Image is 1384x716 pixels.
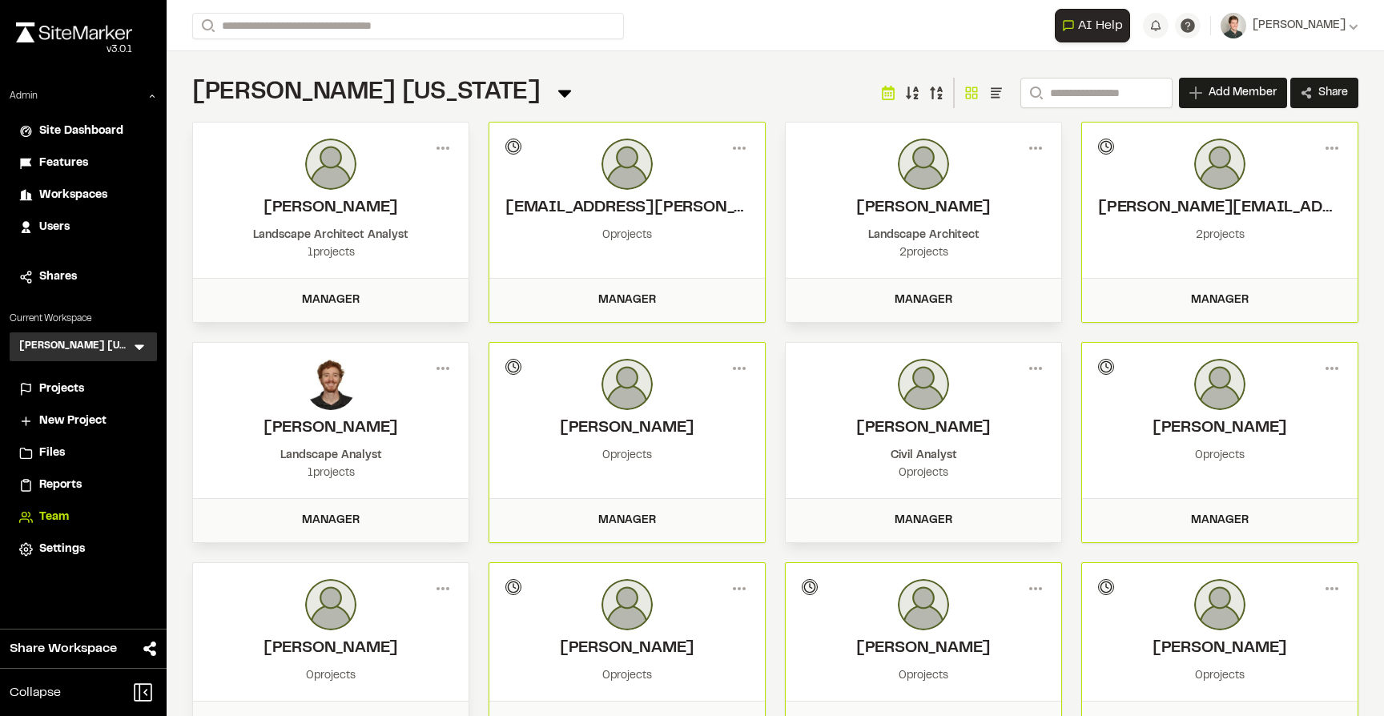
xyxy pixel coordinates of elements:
img: User [1221,13,1246,38]
h2: Triston McKeehan [209,637,453,661]
h2: Nikolaus Adams [802,196,1045,220]
div: Civil Analyst [802,447,1045,465]
h2: Connor Manley [505,416,749,440]
p: Current Workspace [10,312,157,326]
img: rebrand.png [16,22,132,42]
div: 0 projects [1098,447,1342,465]
span: AI Help [1078,16,1123,35]
span: Team [39,509,69,526]
span: Shares [39,268,77,286]
div: Open AI Assistant [1055,9,1137,42]
div: Manager [795,292,1052,309]
div: Invitation Pending... [505,139,521,155]
button: Search [1020,78,1049,108]
img: photo [601,359,653,410]
button: Open AI Assistant [1055,9,1130,42]
div: Manager [795,512,1052,529]
div: 2 projects [1098,227,1342,244]
div: Manager [203,512,459,529]
h2: zac.kannan@kimley-horn.com [505,196,749,220]
span: [PERSON_NAME] [US_STATE] [192,82,541,103]
h2: landon.huckins@kimley-horn.com [1098,196,1342,220]
div: Invitation Pending... [505,579,521,595]
div: Invitation Pending... [802,579,818,595]
img: photo [898,359,949,410]
a: Projects [19,380,147,398]
span: [PERSON_NAME] [1253,17,1346,34]
a: Users [19,219,147,236]
span: Site Dashboard [39,123,123,140]
a: Workspaces [19,187,147,204]
img: photo [1194,579,1245,630]
div: Invitation Pending... [1098,359,1114,375]
img: photo [1194,359,1245,410]
h2: Kyle Shea [209,416,453,440]
a: New Project [19,412,147,430]
span: New Project [39,412,107,430]
div: Manager [499,512,755,529]
button: [PERSON_NAME] [1221,13,1358,38]
div: Manager [499,292,755,309]
h2: Matthew Ontiveros [505,637,749,661]
span: Reports [39,477,82,494]
h2: James Alpers [1098,637,1342,661]
div: 0 projects [505,227,749,244]
h2: Sara von Borstel [209,196,453,220]
div: Landscape Analyst [209,447,453,465]
img: photo [305,579,356,630]
h3: [PERSON_NAME] [US_STATE] [19,339,131,355]
a: Team [19,509,147,526]
img: photo [305,359,356,410]
div: Landscape Architect [802,227,1045,244]
div: 0 projects [802,465,1045,482]
div: Landscape Architect Analyst [209,227,453,244]
span: Share Workspace [10,639,117,658]
img: photo [601,579,653,630]
div: 0 projects [209,667,453,685]
div: 0 projects [802,667,1045,685]
h2: Matthew Fontaine [802,637,1045,661]
h2: Edna Rotich [802,416,1045,440]
p: Admin [10,89,38,103]
div: Oh geez...please don't... [16,42,132,57]
a: Features [19,155,147,172]
span: Collapse [10,683,61,702]
span: Files [39,444,65,462]
span: Share [1318,85,1348,101]
button: Search [192,13,221,39]
a: Shares [19,268,147,286]
div: 0 projects [505,447,749,465]
span: Settings [39,541,85,558]
div: Invitation Pending... [1098,139,1114,155]
div: Invitation Pending... [505,359,521,375]
img: photo [898,139,949,190]
h2: Tyrone Morton [1098,416,1342,440]
span: Projects [39,380,84,398]
div: Manager [1092,292,1348,309]
span: Workspaces [39,187,107,204]
div: 1 projects [209,465,453,482]
span: Features [39,155,88,172]
div: 2 projects [802,244,1045,262]
a: Settings [19,541,147,558]
span: Add Member [1209,85,1277,101]
div: 0 projects [505,667,749,685]
div: Invitation Pending... [1098,579,1114,595]
span: Users [39,219,70,236]
div: 1 projects [209,244,453,262]
div: Manager [1092,512,1348,529]
img: photo [305,139,356,190]
a: Site Dashboard [19,123,147,140]
a: Reports [19,477,147,494]
a: Files [19,444,147,462]
div: Manager [203,292,459,309]
img: photo [898,579,949,630]
div: 0 projects [1098,667,1342,685]
img: photo [1194,139,1245,190]
img: user_empty.png [601,139,653,190]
